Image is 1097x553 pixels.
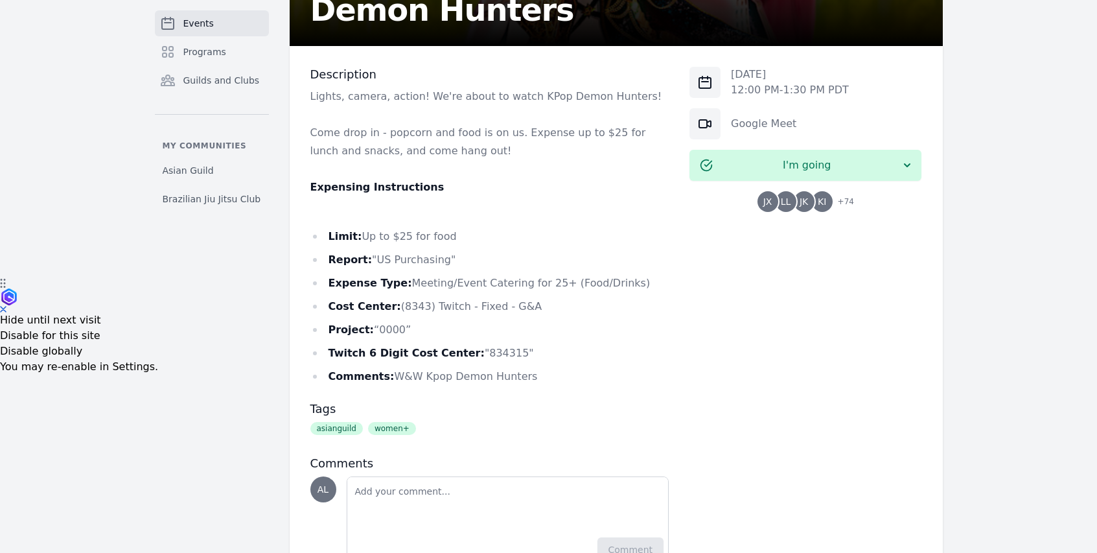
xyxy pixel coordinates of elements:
[183,74,260,87] span: Guilds and Clubs
[155,141,269,151] p: My communities
[310,321,669,339] li: “0000”
[368,422,416,435] span: women+
[310,251,669,269] li: "US Purchasing"
[731,117,796,130] a: Google Meet
[155,10,269,36] a: Events
[830,194,854,212] span: + 74
[155,187,269,211] a: Brazilian Jiu Jitsu Club
[818,197,826,206] span: KI
[183,45,226,58] span: Programs
[329,300,401,312] strong: Cost Center:
[800,197,808,206] span: JK
[155,39,269,65] a: Programs
[781,197,791,206] span: LL
[329,277,412,289] strong: Expense Type:
[731,67,849,82] p: [DATE]
[329,370,395,382] strong: Comments:
[310,181,445,193] strong: Expensing Instructions
[318,485,329,494] span: AL
[310,67,669,82] h3: Description
[329,230,362,242] strong: Limit:
[329,324,374,336] strong: Project:
[310,88,669,106] p: Lights, camera, action! We're about to watch KPop Demon Hunters!
[155,10,269,211] nav: Sidebar
[731,82,849,98] p: 12:00 PM - 1:30 PM PDT
[763,197,772,206] span: JX
[310,401,669,417] h3: Tags
[713,158,901,173] span: I'm going
[310,368,669,386] li: W&W Kpop Demon Hunters
[310,456,669,471] h3: Comments
[310,274,669,292] li: Meeting/Event Catering for 25+ (Food/Drinks)
[329,347,485,359] strong: Twitch 6 Digit Cost Center:
[310,228,669,246] li: Up to $25 for food
[155,159,269,182] a: Asian Guild
[310,124,669,160] p: Come drop in - popcorn and food is on us. Expense up to $25 for lunch and snacks, and come hang out!
[689,150,921,181] button: I'm going
[329,253,373,266] strong: Report:
[310,422,363,435] span: asianguild
[163,164,214,177] span: Asian Guild
[310,344,669,362] li: "834315"
[183,17,214,30] span: Events
[163,193,261,206] span: Brazilian Jiu Jitsu Club
[310,298,669,316] li: (8343) Twitch - Fixed - G&A
[155,67,269,93] a: Guilds and Clubs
